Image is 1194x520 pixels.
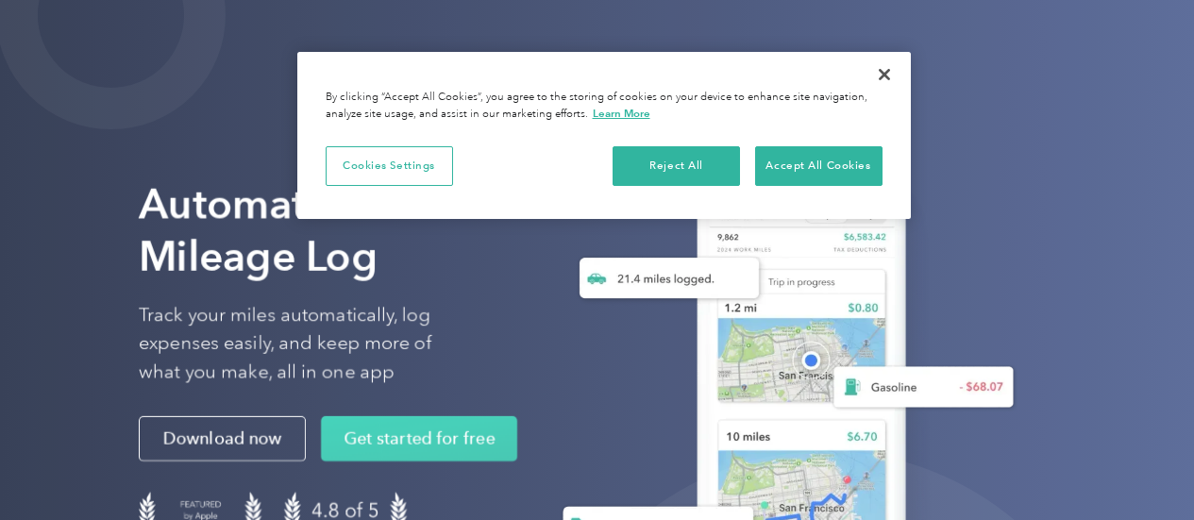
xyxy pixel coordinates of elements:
button: Accept All Cookies [755,146,883,186]
a: Get started for free [321,416,517,461]
button: Reject All [613,146,740,186]
a: More information about your privacy, opens in a new tab [593,107,650,120]
div: Cookie banner [297,52,911,219]
p: Track your miles automatically, log expenses easily, and keep more of what you make, all in one app [139,301,476,386]
button: Cookies Settings [326,146,453,186]
div: Privacy [297,52,911,219]
button: Close [864,54,905,95]
a: Download now [139,416,306,461]
div: By clicking “Accept All Cookies”, you agree to the storing of cookies on your device to enhance s... [326,90,883,123]
strong: Automate Your Mileage Log [139,178,426,281]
